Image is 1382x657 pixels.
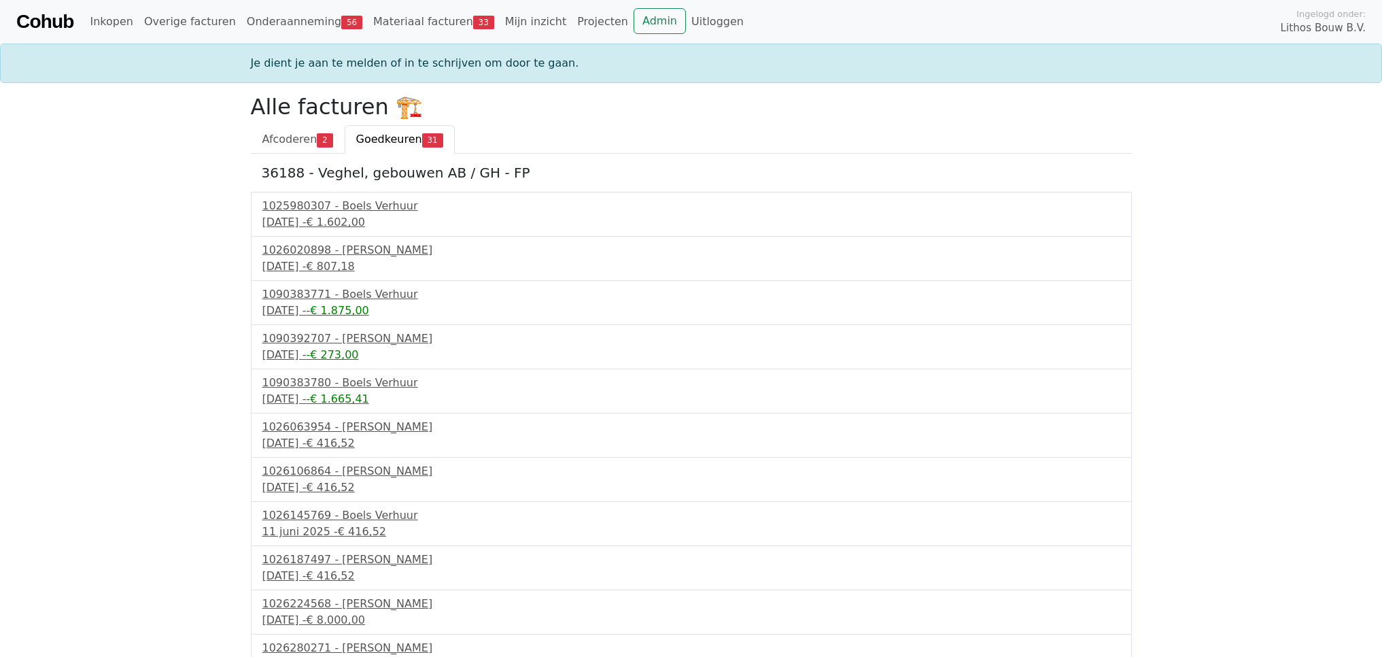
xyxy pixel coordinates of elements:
span: € 416,52 [306,481,354,494]
span: € 416,52 [338,525,386,538]
span: 33 [473,16,494,29]
a: Onderaanneming56 [241,8,368,35]
span: Lithos Bouw B.V. [1281,20,1366,36]
div: 1026224568 - [PERSON_NAME] [262,596,1120,612]
span: -€ 1.875,00 [306,304,368,317]
div: [DATE] - [262,258,1120,275]
a: Projecten [572,8,634,35]
h5: 36188 - Veghel, gebouwen AB / GH - FP [262,165,1121,181]
div: Je dient je aan te melden of in te schrijven om door te gaan. [243,55,1140,71]
span: € 416,52 [306,569,354,582]
a: 1026187497 - [PERSON_NAME][DATE] -€ 416,52 [262,552,1120,584]
a: 1025980307 - Boels Verhuur[DATE] -€ 1.602,00 [262,198,1120,231]
div: 1026063954 - [PERSON_NAME] [262,419,1120,435]
div: 1026187497 - [PERSON_NAME] [262,552,1120,568]
a: Materiaal facturen33 [368,8,500,35]
a: 1026224568 - [PERSON_NAME][DATE] -€ 8.000,00 [262,596,1120,628]
div: [DATE] - [262,303,1120,319]
span: € 1.602,00 [306,216,365,229]
h2: Alle facturen 🏗️ [251,94,1132,120]
div: 1026280271 - [PERSON_NAME] [262,640,1120,656]
span: 56 [341,16,362,29]
div: 1025980307 - Boels Verhuur [262,198,1120,214]
a: 1026063954 - [PERSON_NAME][DATE] -€ 416,52 [262,419,1120,452]
a: Overige facturen [139,8,241,35]
a: Goedkeuren31 [345,125,455,154]
a: Mijn inzicht [500,8,572,35]
a: Inkopen [84,8,138,35]
span: -€ 273,00 [306,348,358,361]
a: Uitloggen [686,8,749,35]
a: Cohub [16,5,73,38]
a: 1026145769 - Boels Verhuur11 juni 2025 -€ 416,52 [262,507,1120,540]
div: 1026106864 - [PERSON_NAME] [262,463,1120,479]
a: 1026106864 - [PERSON_NAME][DATE] -€ 416,52 [262,463,1120,496]
div: [DATE] - [262,347,1120,363]
span: € 416,52 [306,437,354,450]
div: [DATE] - [262,479,1120,496]
span: € 8.000,00 [306,613,365,626]
span: 2 [317,133,332,147]
div: [DATE] - [262,612,1120,628]
div: [DATE] - [262,391,1120,407]
span: Ingelogd onder: [1296,7,1366,20]
div: 1090383771 - Boels Verhuur [262,286,1120,303]
div: 1090383780 - Boels Verhuur [262,375,1120,391]
a: Admin [634,8,686,34]
div: [DATE] - [262,568,1120,584]
span: € 807,18 [306,260,354,273]
a: 1090383780 - Boels Verhuur[DATE] --€ 1.665,41 [262,375,1120,407]
span: -€ 1.665,41 [306,392,368,405]
a: Afcoderen2 [251,125,345,154]
span: Goedkeuren [356,133,422,146]
div: 1090392707 - [PERSON_NAME] [262,331,1120,347]
div: 1026020898 - [PERSON_NAME] [262,242,1120,258]
a: 1090383771 - Boels Verhuur[DATE] --€ 1.875,00 [262,286,1120,319]
div: [DATE] - [262,435,1120,452]
div: 1026145769 - Boels Verhuur [262,507,1120,524]
span: Afcoderen [262,133,317,146]
div: [DATE] - [262,214,1120,231]
span: 31 [422,133,443,147]
div: 11 juni 2025 - [262,524,1120,540]
a: 1026020898 - [PERSON_NAME][DATE] -€ 807,18 [262,242,1120,275]
a: 1090392707 - [PERSON_NAME][DATE] --€ 273,00 [262,331,1120,363]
